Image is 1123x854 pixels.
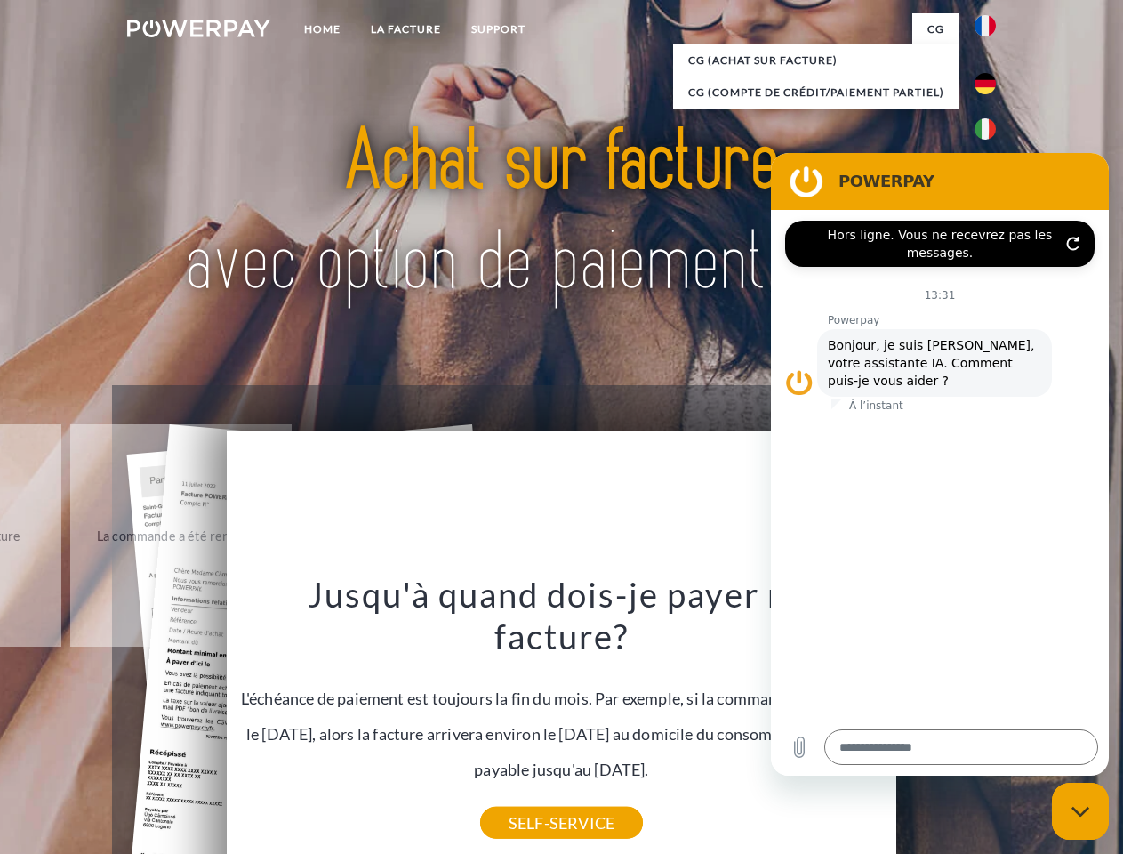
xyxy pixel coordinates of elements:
[912,13,959,45] a: CG
[127,20,270,37] img: logo-powerpay-white.svg
[1052,783,1109,840] iframe: Bouton de lancement de la fenêtre de messagerie, conversation en cours
[673,44,959,77] a: CG (achat sur facture)
[480,807,643,839] a: SELF-SERVICE
[975,118,996,140] img: it
[975,15,996,36] img: fr
[237,573,886,823] div: L'échéance de paiement est toujours la fin du mois. Par exemple, si la commande a été passée le [...
[237,573,886,658] h3: Jusqu'à quand dois-je payer ma facture?
[356,13,456,45] a: LA FACTURE
[456,13,541,45] a: Support
[289,13,356,45] a: Home
[771,153,1109,776] iframe: Fenêtre de messagerie
[81,523,281,547] div: La commande a été renvoyée
[673,77,959,109] a: CG (Compte de crédit/paiement partiel)
[975,73,996,94] img: de
[170,85,953,341] img: title-powerpay_fr.svg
